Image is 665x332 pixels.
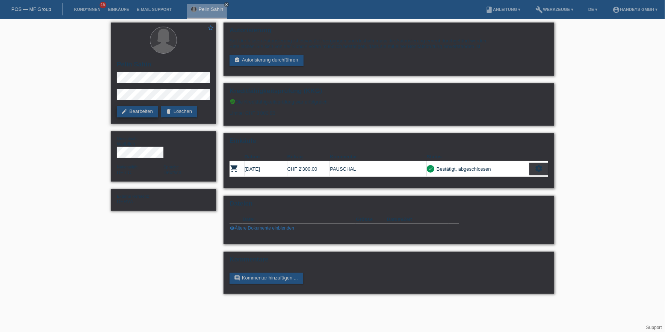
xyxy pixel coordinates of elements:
h2: Kommentare [230,256,548,267]
td: PAUSCHAL [330,161,427,177]
td: [DATE] [245,161,287,177]
a: Einkäufe [104,7,133,12]
i: check [428,166,433,171]
a: E-Mail Support [133,7,176,12]
span: Sprache [163,165,179,169]
i: assignment_turned_in [234,57,240,63]
th: Kommentar [330,152,427,161]
i: settings [535,164,543,173]
a: visibilityÄltere Dokumente einblenden [230,225,294,231]
th: Datum/Zeit [387,215,449,224]
span: Deutschland / C / 01.05.2008 [117,170,131,175]
a: account_circleHandeys GmbH ▾ [609,7,661,12]
i: star_border [207,24,214,31]
i: account_circle [612,6,620,14]
h2: Einkäufe [230,137,548,149]
i: delete [166,108,172,114]
i: verified_user [230,99,236,105]
th: Datum [245,152,287,161]
a: close [224,2,229,7]
div: Die Kreditfähigkeitsprüfung war erfolgreich. Limite: CHF 3'000.00 [230,99,548,122]
span: Nationalität [117,165,138,169]
h2: Dateien [230,200,548,211]
div: Weiblich [117,135,163,147]
a: deleteLöschen [161,106,197,117]
h2: Autorisierung [230,27,548,38]
a: star_border [207,24,214,32]
a: commentKommentar hinzufügen ... [230,273,303,284]
i: build [536,6,543,14]
div: Seit der letzten Autorisierung ist etwas Zeit vergangen und deshalb muss die Autorisierung erneut... [230,38,548,49]
td: CHF 2'300.00 [287,161,330,177]
a: Pelin Sahin [199,6,224,12]
a: bookAnleitung ▾ [482,7,524,12]
span: Externe Referenz [117,194,149,198]
a: editBearbeiten [117,106,158,117]
th: Grösse [356,215,387,224]
i: edit [121,108,127,114]
i: POSP00024063 [230,164,239,173]
th: Datei [243,215,356,224]
div: Bestätigt, abgeschlossen [434,165,491,173]
i: visibility [230,225,235,231]
a: buildWerkzeuge ▾ [532,7,577,12]
a: assignment_turned_inAutorisierung durchführen [230,55,304,66]
a: Support [646,325,662,330]
div: DERYA [117,193,163,204]
i: book [485,6,493,14]
a: DE ▾ [585,7,601,12]
h2: Kreditfähigkeitsprüfung (KKG) [230,87,548,99]
th: Betrag [287,152,330,161]
span: Geschlecht [117,136,138,141]
i: close [225,3,228,6]
span: 15 [100,2,106,8]
h2: Pelin Sahin [117,61,210,72]
span: Deutsch [163,170,181,175]
a: Kund*innen [70,7,104,12]
a: POS — MF Group [11,6,51,12]
th: Status [427,152,529,161]
i: comment [234,275,240,281]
